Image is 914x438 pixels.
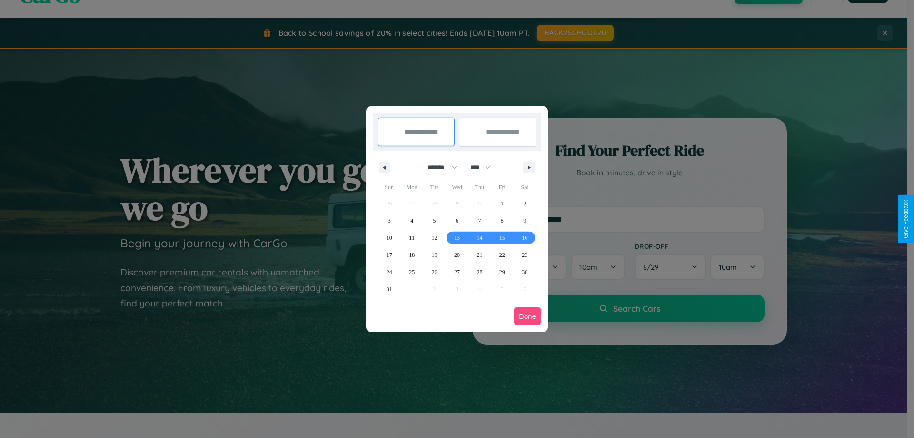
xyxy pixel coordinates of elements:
[514,195,536,212] button: 2
[446,264,468,281] button: 27
[423,229,446,246] button: 12
[410,212,413,229] span: 4
[478,212,481,229] span: 7
[477,264,482,281] span: 28
[388,212,391,229] span: 3
[423,246,446,264] button: 19
[378,229,400,246] button: 10
[903,200,909,238] div: Give Feedback
[468,264,491,281] button: 28
[387,264,392,281] span: 24
[378,212,400,229] button: 3
[522,229,527,246] span: 16
[409,229,415,246] span: 11
[514,229,536,246] button: 16
[432,264,437,281] span: 26
[477,229,482,246] span: 14
[423,180,446,195] span: Tue
[378,281,400,298] button: 31
[409,246,415,264] span: 18
[400,264,423,281] button: 25
[446,180,468,195] span: Wed
[400,229,423,246] button: 11
[387,246,392,264] span: 17
[378,246,400,264] button: 17
[514,212,536,229] button: 9
[491,229,513,246] button: 15
[522,264,527,281] span: 30
[423,212,446,229] button: 5
[477,246,482,264] span: 21
[468,212,491,229] button: 7
[446,212,468,229] button: 6
[409,264,415,281] span: 25
[499,264,505,281] span: 29
[432,229,437,246] span: 12
[501,212,504,229] span: 8
[491,195,513,212] button: 1
[454,229,460,246] span: 13
[468,246,491,264] button: 21
[514,264,536,281] button: 30
[499,246,505,264] span: 22
[446,246,468,264] button: 20
[433,212,436,229] span: 5
[378,180,400,195] span: Sun
[514,180,536,195] span: Sat
[378,264,400,281] button: 24
[522,246,527,264] span: 23
[400,246,423,264] button: 18
[400,212,423,229] button: 4
[491,212,513,229] button: 8
[514,307,541,325] button: Done
[523,195,526,212] span: 2
[446,229,468,246] button: 13
[456,212,458,229] span: 6
[454,246,460,264] span: 20
[387,281,392,298] span: 31
[387,229,392,246] span: 10
[514,246,536,264] button: 23
[432,246,437,264] span: 19
[468,229,491,246] button: 14
[454,264,460,281] span: 27
[491,246,513,264] button: 22
[523,212,526,229] span: 9
[499,229,505,246] span: 15
[491,180,513,195] span: Fri
[501,195,504,212] span: 1
[468,180,491,195] span: Thu
[400,180,423,195] span: Mon
[491,264,513,281] button: 29
[423,264,446,281] button: 26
